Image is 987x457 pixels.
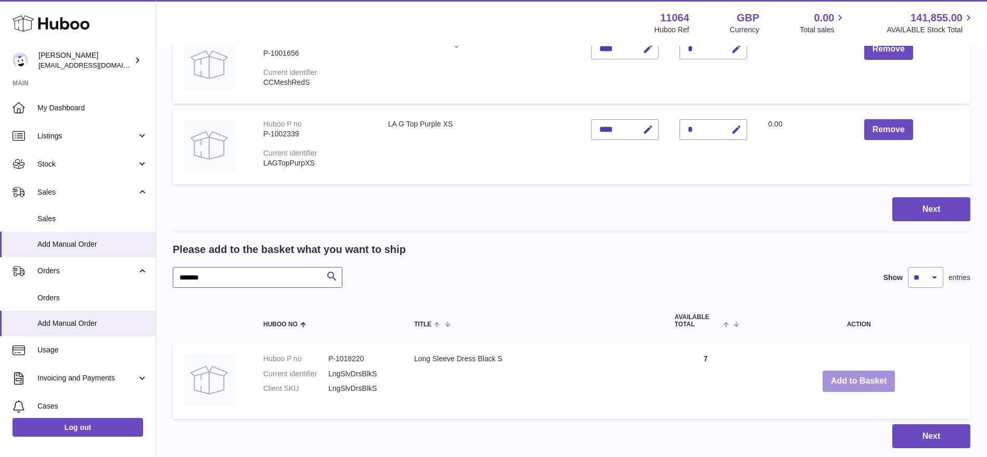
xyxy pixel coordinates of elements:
[747,303,970,338] th: Action
[263,39,302,47] div: Huboo P no
[37,214,148,224] span: Sales
[768,39,782,47] span: 0.00
[660,11,689,25] strong: 11064
[183,39,235,91] img: Collared Mesh Cardigan Red S
[328,384,393,393] dd: LngSlvDrsBlkS
[768,120,782,128] span: 0.00
[674,314,721,327] span: AVAILABLE Total
[414,321,431,328] span: Title
[892,197,970,222] button: Next
[263,120,302,128] div: Huboo P no
[404,344,664,419] td: Long Sleeve Dress Black S
[173,243,406,257] h2: Please add to the basket what you want to ship
[37,266,137,276] span: Orders
[263,149,317,157] div: Current identifier
[263,321,298,328] span: Huboo no
[39,50,132,70] div: [PERSON_NAME]
[814,11,835,25] span: 0.00
[864,39,913,60] button: Remove
[887,25,975,35] span: AVAILABLE Stock Total
[37,293,148,303] span: Orders
[378,109,581,184] td: LA G Top Purple XS
[183,354,235,406] img: Long Sleeve Dress Black S
[263,384,328,393] dt: Client SKU
[378,28,581,104] td: Collared Mesh Cardigan Red S
[883,273,903,283] label: Show
[37,401,148,411] span: Cases
[12,418,143,437] a: Log out
[911,11,963,25] span: 141,855.00
[37,239,148,249] span: Add Manual Order
[37,345,148,355] span: Usage
[948,273,970,283] span: entries
[37,187,137,197] span: Sales
[263,78,367,87] div: CCMeshRedS
[263,158,367,168] div: LAGTopPurpXS
[37,159,137,169] span: Stock
[737,11,759,25] strong: GBP
[12,53,28,68] img: internalAdmin-11064@internal.huboo.com
[328,354,393,364] dd: P-1018220
[37,103,148,113] span: My Dashboard
[655,25,689,35] div: Huboo Ref
[800,11,846,35] a: 0.00 Total sales
[263,129,367,139] div: P-1002339
[823,371,895,392] button: Add to Basket
[263,68,317,77] div: Current identifier
[892,424,970,449] button: Next
[864,119,913,141] button: Remove
[664,344,747,419] td: 7
[183,119,235,171] img: LA G Top Purple XS
[887,11,975,35] a: 141,855.00 AVAILABLE Stock Total
[37,131,137,141] span: Listings
[263,48,367,58] div: P-1001656
[37,373,137,383] span: Invoicing and Payments
[730,25,760,35] div: Currency
[37,319,148,328] span: Add Manual Order
[263,369,328,379] dt: Current identifier
[39,61,153,69] span: [EMAIL_ADDRESS][DOMAIN_NAME]
[328,369,393,379] dd: LngSlvDrsBlkS
[263,354,328,364] dt: Huboo P no
[800,25,846,35] span: Total sales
